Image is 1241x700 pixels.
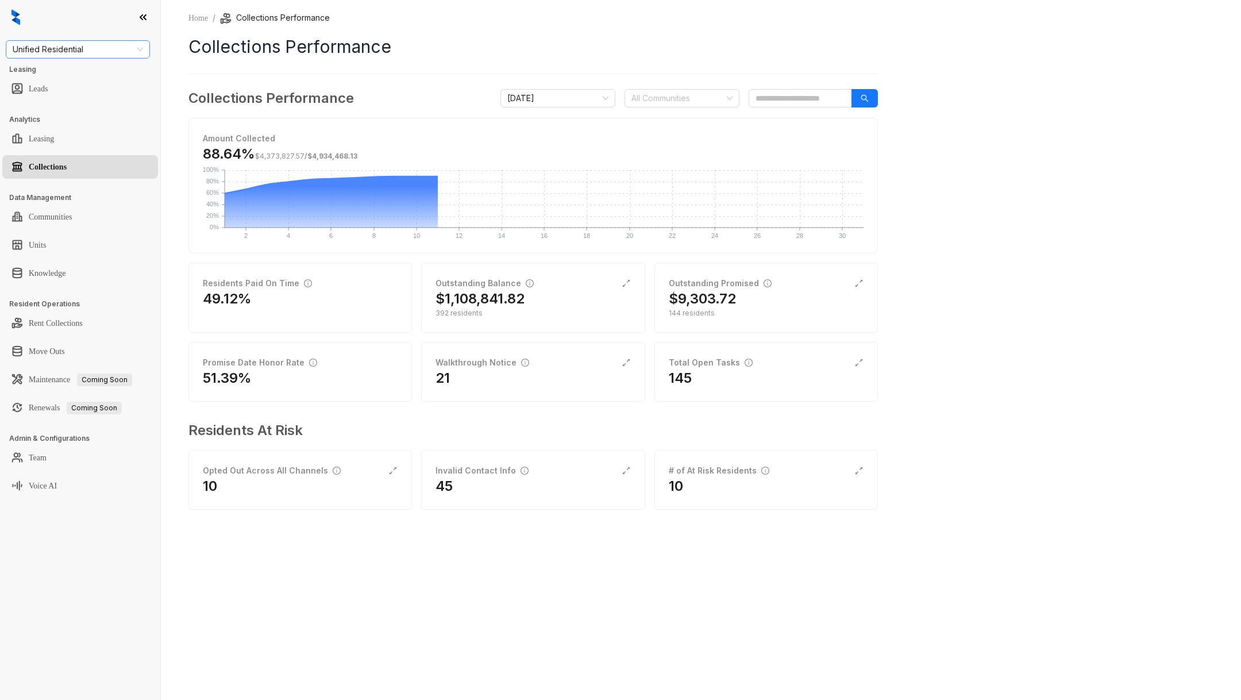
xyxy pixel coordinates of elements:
span: search [861,94,869,102]
text: 26 [754,232,761,239]
span: info-circle [333,467,341,475]
text: 22 [669,232,676,239]
text: 2 [244,232,248,239]
a: Knowledge [29,262,66,285]
div: 144 residents [669,308,864,318]
div: Invalid Contact Info [435,464,529,477]
li: Leasing [2,127,158,151]
text: 24 [711,232,718,239]
span: Unified Residential [13,41,143,58]
text: 10 [413,232,420,239]
div: Total Open Tasks [669,356,753,369]
span: expand-alt [622,466,631,475]
span: expand-alt [388,466,398,475]
li: / [213,11,215,25]
text: 14 [498,232,505,239]
text: 40% [206,201,219,207]
div: # of At Risk Residents [669,464,769,477]
h1: Collections Performance [188,34,878,60]
span: info-circle [521,467,529,475]
li: Voice AI [2,474,158,498]
span: info-circle [521,359,529,367]
span: info-circle [304,279,312,287]
span: / [255,152,357,160]
text: 20% [206,212,219,219]
text: 4 [287,232,290,239]
div: Promise Date Honor Rate [203,356,317,369]
text: 30 [839,232,846,239]
text: 100% [203,166,219,173]
span: October 2025 [507,90,608,107]
h3: Admin & Configurations [9,433,160,444]
a: Communities [29,206,72,229]
text: 28 [796,232,803,239]
a: Leads [29,78,48,101]
span: expand-alt [854,358,864,367]
li: Leads [2,77,158,101]
h3: Resident Operations [9,299,160,309]
strong: Amount Collected [203,133,275,143]
span: info-circle [309,359,317,367]
text: 0% [210,224,219,230]
text: 12 [456,232,463,239]
h2: 10 [203,477,217,495]
h3: Data Management [9,193,160,203]
li: Communities [2,205,158,229]
span: Coming Soon [67,402,122,414]
text: 20 [626,232,633,239]
span: $4,934,468.13 [307,152,357,160]
div: Outstanding Promised [669,277,772,290]
h2: 21 [435,369,450,387]
a: Home [186,12,210,25]
a: Team [29,447,47,470]
text: 6 [329,232,333,239]
li: Collections Performance [220,11,330,25]
a: Move Outs [29,340,65,363]
div: Opted Out Across All Channels [203,464,341,477]
span: info-circle [764,279,772,287]
a: Leasing [29,128,54,151]
text: 16 [541,232,548,239]
div: 392 residents [435,308,630,318]
span: expand-alt [622,358,631,367]
text: 60% [206,189,219,196]
h2: $1,108,841.82 [435,290,525,308]
a: RenewalsComing Soon [29,397,122,420]
a: Voice AI [29,475,57,498]
h2: 45 [435,477,453,495]
h2: 10 [669,477,683,495]
h3: Analytics [9,114,160,125]
li: Renewals [2,396,158,420]
span: info-circle [761,467,769,475]
h3: 88.64% [203,145,357,163]
h2: $9,303.72 [669,290,736,308]
div: Outstanding Balance [435,277,534,290]
a: Units [29,234,46,257]
li: Collections [2,155,158,179]
a: Collections [29,156,67,179]
span: $4,373,827.57 [255,152,305,160]
h3: Collections Performance [188,88,354,109]
h3: Leasing [9,64,160,75]
img: logo [11,9,20,25]
h2: 145 [669,369,692,387]
li: Maintenance [2,368,158,391]
li: Move Outs [2,340,158,363]
h2: 49.12% [203,290,252,308]
span: expand-alt [854,279,864,288]
span: expand-alt [854,466,864,475]
text: 8 [372,232,376,239]
li: Units [2,233,158,257]
li: Knowledge [2,261,158,285]
text: 80% [206,178,219,184]
span: expand-alt [622,279,631,288]
span: info-circle [526,279,534,287]
h2: 51.39% [203,369,252,387]
div: Walkthrough Notice [435,356,529,369]
li: Team [2,446,158,470]
h3: Residents At Risk [188,420,869,441]
a: Rent Collections [29,312,83,335]
span: info-circle [745,359,753,367]
div: Residents Paid On Time [203,277,312,290]
li: Rent Collections [2,311,158,335]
